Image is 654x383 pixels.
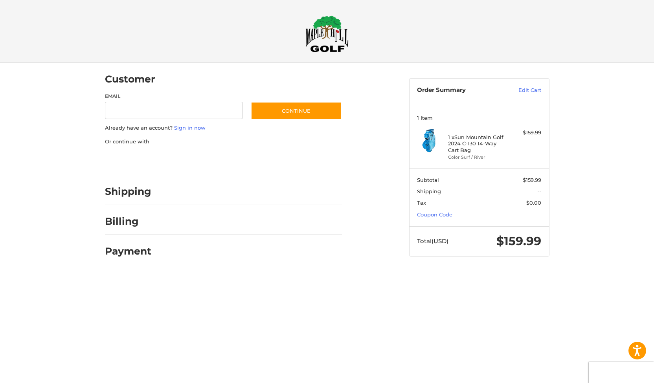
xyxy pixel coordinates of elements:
div: $159.99 [510,129,541,137]
span: $0.00 [526,200,541,206]
span: Shipping [417,188,441,194]
iframe: PayPal-venmo [235,153,294,167]
p: Already have an account? [105,124,342,132]
span: -- [537,188,541,194]
h3: 1 Item [417,115,541,121]
span: $159.99 [523,177,541,183]
a: Sign in now [174,125,206,131]
span: Subtotal [417,177,439,183]
h4: 1 x Sun Mountain Golf 2024 C-130 14-Way Cart Bag [448,134,508,153]
h2: Customer [105,73,155,85]
h2: Billing [105,215,151,227]
iframe: Google Customer Reviews [589,362,654,383]
h2: Payment [105,245,151,257]
p: Or continue with [105,138,342,146]
a: Edit Cart [502,86,541,94]
h3: Order Summary [417,86,502,94]
h2: Shipping [105,185,151,198]
a: Coupon Code [417,211,452,218]
span: Total (USD) [417,237,448,245]
iframe: PayPal-paylater [169,153,228,167]
iframe: PayPal-paypal [102,153,161,167]
li: Color Surf / River [448,154,508,161]
span: Tax [417,200,426,206]
label: Email [105,93,243,100]
span: $159.99 [496,234,541,248]
img: Maple Hill Golf [305,15,349,52]
button: Continue [251,102,342,120]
